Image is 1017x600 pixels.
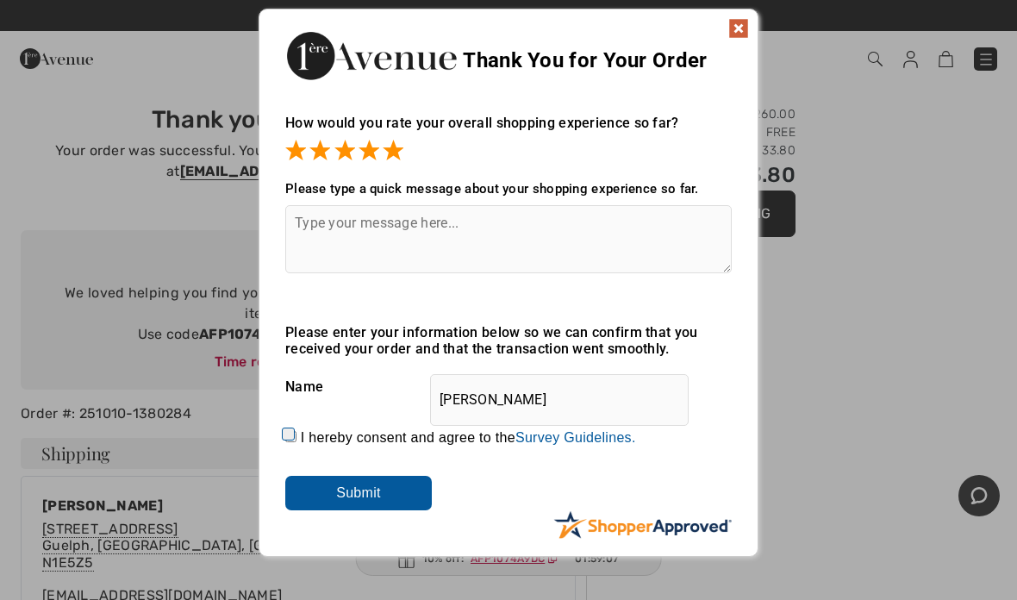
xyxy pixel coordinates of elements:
div: Name [285,366,732,409]
img: Thank You for Your Order [285,27,458,84]
span: Thank You for Your Order [463,48,707,72]
div: Please type a quick message about your shopping experience so far. [285,181,732,197]
img: x [728,18,749,39]
input: Submit [285,476,432,510]
a: Survey Guidelines. [515,430,636,445]
label: I hereby consent and agree to the [301,430,636,446]
div: Please enter your information below so we can confirm that you received your order and that the t... [285,324,732,357]
div: How would you rate your overall shopping experience so far? [285,97,732,164]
